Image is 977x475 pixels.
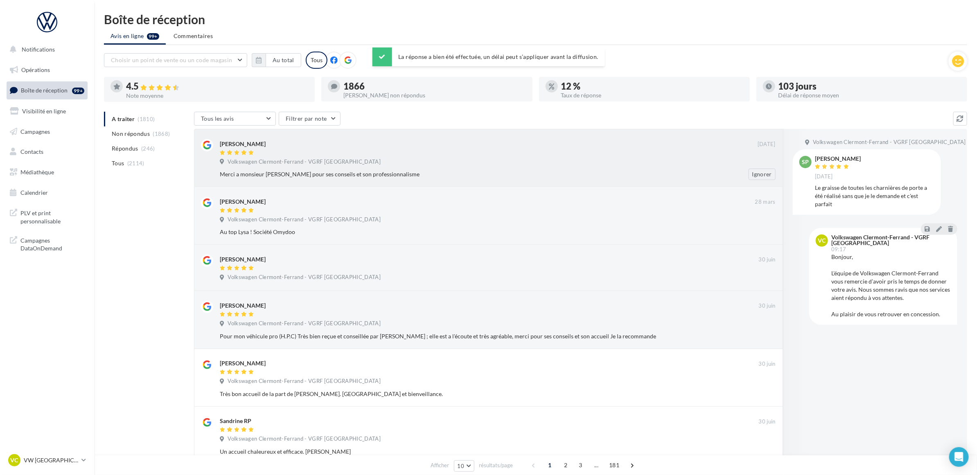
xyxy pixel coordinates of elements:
[458,463,465,469] span: 10
[201,115,234,122] span: Tous les avis
[22,46,55,53] span: Notifications
[559,459,572,472] span: 2
[228,158,381,166] span: Volkswagen Clermont-Ferrand - VGRF [GEOGRAPHIC_DATA]
[220,448,722,456] div: Un accueil chaleureux et efficace. [PERSON_NAME]
[306,52,327,69] div: Tous
[749,169,776,180] button: Ignorer
[153,131,170,137] span: (1868)
[343,92,526,98] div: [PERSON_NAME] non répondus
[220,390,722,398] div: Très bon accueil de la part de [PERSON_NAME]. [GEOGRAPHIC_DATA] et bienveillance.
[220,302,266,310] div: [PERSON_NAME]
[20,128,50,135] span: Campagnes
[20,189,48,196] span: Calendrier
[5,61,89,79] a: Opérations
[561,82,743,91] div: 12 %
[590,459,603,472] span: ...
[20,207,84,225] span: PLV et print personnalisable
[813,139,966,146] span: Volkswagen Clermont-Ferrand - VGRF [GEOGRAPHIC_DATA]
[815,156,861,162] div: [PERSON_NAME]
[20,235,84,252] span: Campagnes DataOnDemand
[5,204,89,228] a: PLV et print personnalisable
[949,447,969,467] div: Open Intercom Messenger
[112,159,124,167] span: Tous
[343,82,526,91] div: 1866
[20,169,54,176] span: Médiathèque
[372,47,605,66] div: La réponse a bien été effectuée, un délai peut s’appliquer avant la diffusion.
[5,232,89,256] a: Campagnes DataOnDemand
[5,143,89,160] a: Contacts
[126,82,308,91] div: 4.5
[454,460,475,472] button: 10
[228,274,381,281] span: Volkswagen Clermont-Ferrand - VGRF [GEOGRAPHIC_DATA]
[574,459,587,472] span: 3
[21,66,50,73] span: Opérations
[126,93,308,99] div: Note moyenne
[228,216,381,223] span: Volkswagen Clermont-Ferrand - VGRF [GEOGRAPHIC_DATA]
[174,32,213,40] span: Commentaires
[778,82,961,91] div: 103 jours
[194,112,276,126] button: Tous les avis
[5,41,86,58] button: Notifications
[831,253,951,318] div: Bonjour, L'équipe de Volkswagen Clermont-Ferrand vous remercie d’avoir pris le temps de donner vo...
[831,234,949,246] div: Volkswagen Clermont-Ferrand - VGRF [GEOGRAPHIC_DATA]
[561,92,743,98] div: Taux de réponse
[778,92,961,98] div: Délai de réponse moyen
[759,418,776,425] span: 30 juin
[759,360,776,368] span: 30 juin
[758,141,776,148] span: [DATE]
[104,53,247,67] button: Choisir un point de vente ou un code magasin
[802,158,809,166] span: SP
[252,53,301,67] button: Au total
[220,417,251,425] div: Sandrine RP
[815,184,934,208] div: Le graisse de toutes les charnières de porte a été réalisé sans que je le demande et c'est parfait
[228,320,381,327] span: Volkswagen Clermont-Ferrand - VGRF [GEOGRAPHIC_DATA]
[815,173,833,180] span: [DATE]
[220,198,266,206] div: [PERSON_NAME]
[759,302,776,310] span: 30 juin
[831,247,846,252] span: 09:17
[5,81,89,99] a: Boîte de réception99+
[20,148,43,155] span: Contacts
[141,145,155,152] span: (246)
[543,459,556,472] span: 1
[104,13,967,25] div: Boîte de réception
[759,256,776,263] span: 30 juin
[21,87,68,94] span: Boîte de réception
[5,184,89,201] a: Calendrier
[72,88,84,94] div: 99+
[220,359,266,367] div: [PERSON_NAME]
[220,140,266,148] div: [PERSON_NAME]
[479,461,513,469] span: résultats/page
[220,170,722,178] div: Merci a monsieur [PERSON_NAME] pour ses conseils et son professionnalisme
[220,255,266,263] div: [PERSON_NAME]
[220,332,722,340] div: Pour mon véhicule pro (H.P.C) Très bien reçue et conseillée par [PERSON_NAME] ; elle est a l'écou...
[112,130,150,138] span: Non répondus
[24,456,78,464] p: VW [GEOGRAPHIC_DATA]
[5,164,89,181] a: Médiathèque
[22,108,66,115] span: Visibilité en ligne
[112,144,138,153] span: Répondus
[266,53,301,67] button: Au total
[111,56,232,63] span: Choisir un point de vente ou un code magasin
[431,461,449,469] span: Afficher
[606,459,623,472] span: 181
[5,123,89,140] a: Campagnes
[755,198,776,206] span: 28 mars
[220,228,722,236] div: Au top Lysa ! Société Omydoo
[127,160,144,167] span: (2114)
[11,456,18,464] span: VC
[279,112,341,126] button: Filtrer par note
[5,103,89,120] a: Visibilité en ligne
[228,378,381,385] span: Volkswagen Clermont-Ferrand - VGRF [GEOGRAPHIC_DATA]
[7,452,88,468] a: VC VW [GEOGRAPHIC_DATA]
[228,435,381,443] span: Volkswagen Clermont-Ferrand - VGRF [GEOGRAPHIC_DATA]
[818,236,826,245] span: VC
